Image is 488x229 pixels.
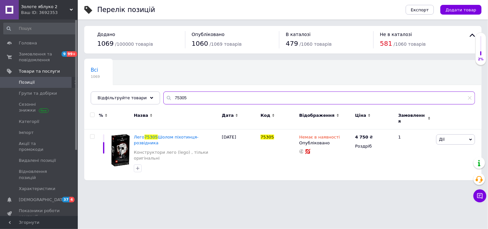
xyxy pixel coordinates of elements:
span: 1069 [91,74,100,79]
span: Замовлення [398,113,426,124]
span: / 100000 товарів [115,42,153,47]
span: 1069 [97,40,114,47]
span: Товари та послуги [19,68,60,74]
span: / 1069 товарів [210,42,242,47]
span: Відновлення позицій [19,169,60,180]
b: 4 750 [355,135,368,139]
span: Позиції [19,79,35,85]
span: 1060 [192,40,208,47]
span: Імпорт [19,130,34,136]
span: Сезонні знижки [19,102,60,113]
span: [DEMOGRAPHIC_DATA] [19,197,67,203]
img: Лего 75305 Шлем пехотинца-разведчика [111,134,130,166]
span: Золоте яблуко 2 [21,4,70,10]
span: 581 [380,40,392,47]
span: Дії [439,137,445,142]
a: Лего75305Шолом піхотинця-розвідника [134,135,199,145]
span: Ціна [355,113,366,118]
span: 9 [62,51,67,57]
span: Експорт [411,7,429,12]
span: Характеристики [19,186,55,192]
span: Показники роботи компанії [19,208,60,220]
span: Замовлення та повідомлення [19,51,60,63]
span: Додано [97,32,115,37]
span: Відображення [299,113,335,118]
div: Опубліковано [299,140,352,146]
span: 37 [62,197,69,202]
span: % [99,113,103,118]
span: Відфільтруйте товари [98,95,147,100]
span: В каталозі [286,32,311,37]
span: Додати товар [446,7,476,12]
div: 1 [394,129,435,180]
button: Експорт [406,5,434,15]
span: 4 [69,197,75,202]
div: Ваш ID: 3692353 [21,10,78,16]
span: Групи та добірки [19,90,57,96]
span: Код [261,113,270,118]
div: 2% [476,57,486,62]
div: ₴ [355,134,373,140]
span: Головна [19,40,37,46]
span: Не в каталозі [380,32,412,37]
span: Акції та промокоди [19,141,60,152]
span: Видалені позиції [19,158,56,163]
span: Немає в наявності [299,135,340,141]
span: / 1060 товарів [299,42,331,47]
div: Роздріб [355,143,393,149]
span: 99+ [67,51,77,57]
span: 75305 [145,135,158,139]
input: Пошук [3,23,76,34]
button: Чат з покупцем [473,189,486,202]
span: / 1060 товарів [394,42,426,47]
span: Назва [134,113,148,118]
span: Всі [91,67,98,73]
div: [DATE] [220,129,259,180]
span: Категорії [19,119,39,125]
div: Перелік позицій [97,6,155,13]
span: 479 [286,40,298,47]
button: Додати товар [440,5,482,15]
span: Дата [222,113,234,118]
span: Шолом піхотинця-розвідника [134,135,199,145]
span: 75305 [261,135,274,139]
a: Конструктори лего (lego) , тільки оригінальні [134,150,219,161]
span: Лего [134,135,145,139]
span: Опубліковано [192,32,225,37]
input: Пошук по назві позиції, артикулу і пошуковим запитам [163,91,475,104]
